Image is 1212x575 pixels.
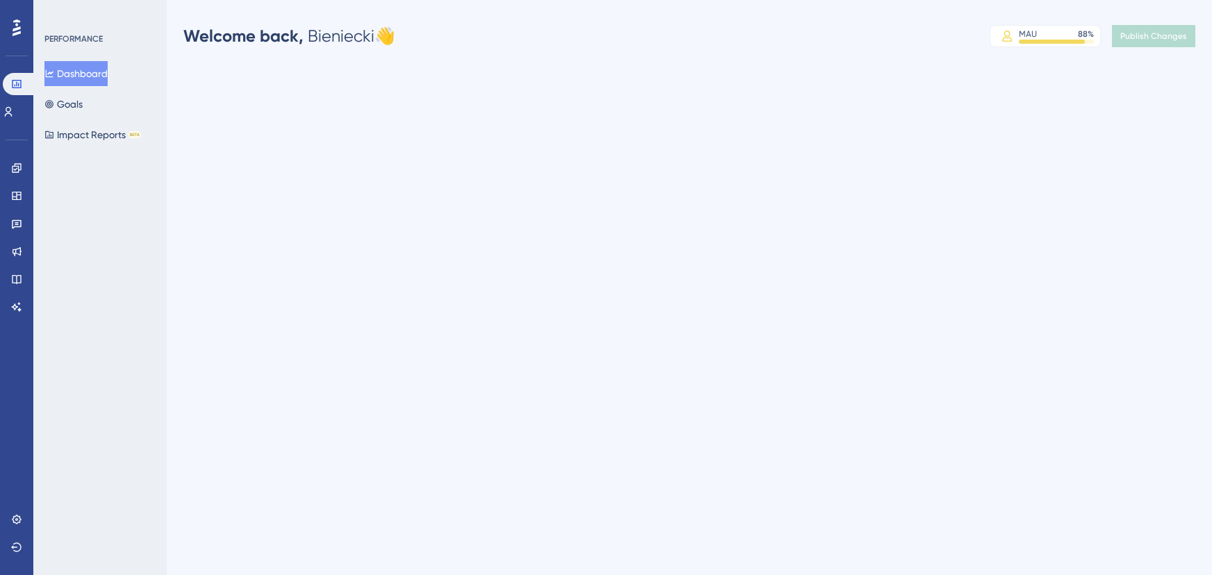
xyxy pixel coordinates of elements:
[44,122,141,147] button: Impact ReportsBETA
[44,61,108,86] button: Dashboard
[1120,31,1187,42] span: Publish Changes
[1078,28,1094,40] div: 88 %
[128,131,141,138] div: BETA
[44,92,83,117] button: Goals
[183,25,395,47] div: Bieniecki 👋
[1019,28,1037,40] div: MAU
[44,33,103,44] div: PERFORMANCE
[183,26,304,46] span: Welcome back,
[1112,25,1195,47] button: Publish Changes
